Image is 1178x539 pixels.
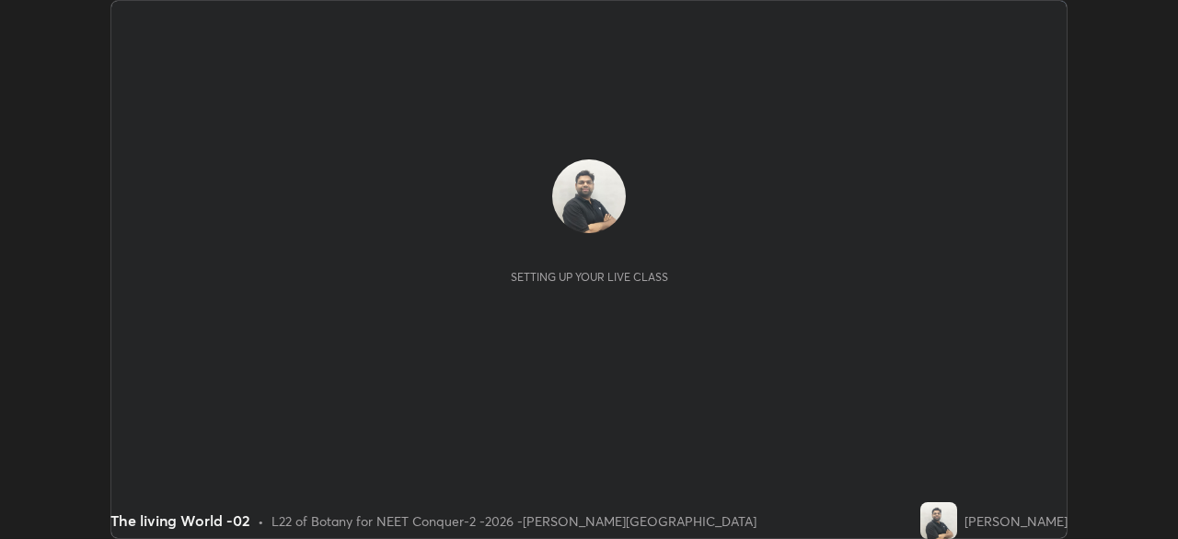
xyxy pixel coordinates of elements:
[511,270,668,284] div: Setting up your live class
[271,511,756,531] div: L22 of Botany for NEET Conquer-2 -2026 -[PERSON_NAME][GEOGRAPHIC_DATA]
[920,502,957,539] img: fcfddd3f18814954914cb8d37cd5bb09.jpg
[258,511,264,531] div: •
[964,511,1068,531] div: [PERSON_NAME]
[110,510,250,532] div: The living World -02
[552,159,626,233] img: fcfddd3f18814954914cb8d37cd5bb09.jpg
